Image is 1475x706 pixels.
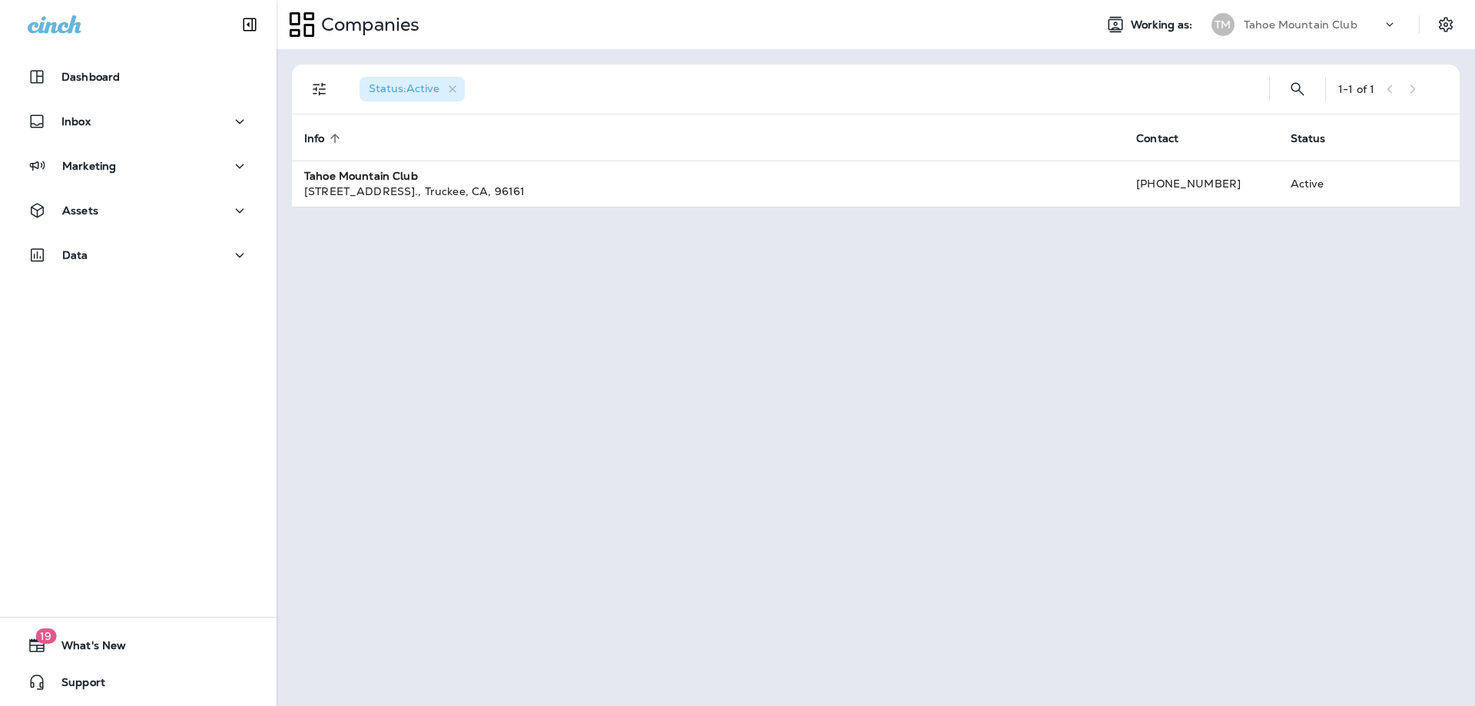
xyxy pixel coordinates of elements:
[62,249,88,261] p: Data
[369,81,439,95] span: Status : Active
[360,77,465,101] div: Status:Active
[15,106,261,137] button: Inbox
[35,628,56,644] span: 19
[1136,132,1178,145] span: Contact
[15,667,261,698] button: Support
[15,630,261,661] button: 19What's New
[1338,83,1374,95] div: 1 - 1 of 1
[304,184,1112,199] div: [STREET_ADDRESS]. , Truckee , CA , 96161
[1278,161,1377,207] td: Active
[304,169,418,183] strong: Tahoe Mountain Club
[15,61,261,92] button: Dashboard
[228,9,271,40] button: Collapse Sidebar
[62,204,98,217] p: Assets
[1282,74,1313,104] button: Search Companies
[61,71,120,83] p: Dashboard
[1432,11,1460,38] button: Settings
[1291,131,1346,145] span: Status
[46,676,105,694] span: Support
[15,240,261,270] button: Data
[304,132,325,145] span: Info
[1131,18,1196,31] span: Working as:
[315,13,419,36] p: Companies
[61,115,91,128] p: Inbox
[1244,18,1357,31] p: Tahoe Mountain Club
[1136,131,1198,145] span: Contact
[46,639,126,658] span: What's New
[304,131,345,145] span: Info
[15,151,261,181] button: Marketing
[62,160,116,172] p: Marketing
[304,74,335,104] button: Filters
[1124,161,1278,207] td: [PHONE_NUMBER]
[1211,13,1235,36] div: TM
[15,195,261,226] button: Assets
[1291,132,1326,145] span: Status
